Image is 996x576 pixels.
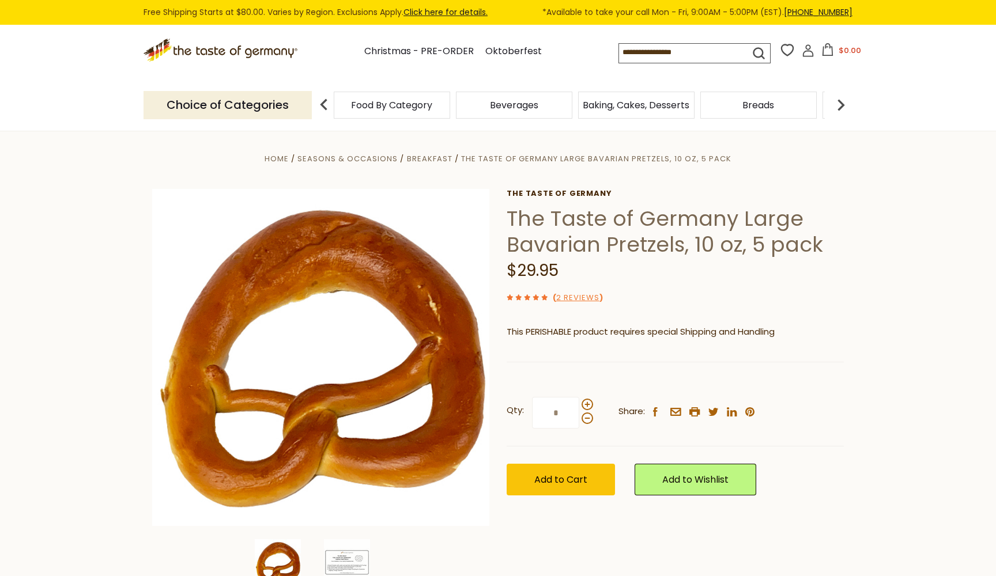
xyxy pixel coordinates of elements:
span: Share: [618,404,645,419]
span: ( ) [553,292,603,303]
span: $0.00 [839,45,861,56]
a: Oktoberfest [485,44,542,59]
button: $0.00 [817,43,866,60]
h1: The Taste of Germany Large Bavarian Pretzels, 10 oz, 5 pack [507,206,844,257]
img: next arrow [829,93,852,116]
a: [PHONE_NUMBER] [784,6,852,18]
a: Baking, Cakes, Desserts [583,101,689,109]
a: Breads [742,101,774,109]
a: Seasons & Occasions [297,153,398,164]
p: Choice of Categories [144,91,312,119]
strong: Qty: [507,403,524,418]
li: We will ship this product in heat-protective packaging and ice. [518,348,844,362]
span: *Available to take your call Mon - Fri, 9:00AM - 5:00PM (EST). [542,6,852,19]
span: Add to Cart [534,473,587,486]
div: Free Shipping Starts at $80.00. Varies by Region. Exclusions Apply. [144,6,852,19]
a: Beverages [490,101,538,109]
a: Home [265,153,289,164]
a: The Taste of Germany Large Bavarian Pretzels, 10 oz, 5 pack [461,153,731,164]
a: Breakfast [407,153,452,164]
img: previous arrow [312,93,335,116]
p: This PERISHABLE product requires special Shipping and Handling [507,325,844,339]
span: $29.95 [507,259,559,282]
a: Add to Wishlist [635,464,756,495]
input: Qty: [532,397,579,429]
button: Add to Cart [507,464,615,495]
a: 2 Reviews [556,292,599,304]
a: The Taste of Germany [507,189,844,198]
img: The Taste of Germany Large Bavarian Pretzels, 10 oz, 5 pack [152,189,489,526]
a: Christmas - PRE-ORDER [364,44,474,59]
a: Food By Category [351,101,432,109]
a: Click here for details. [403,6,488,18]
